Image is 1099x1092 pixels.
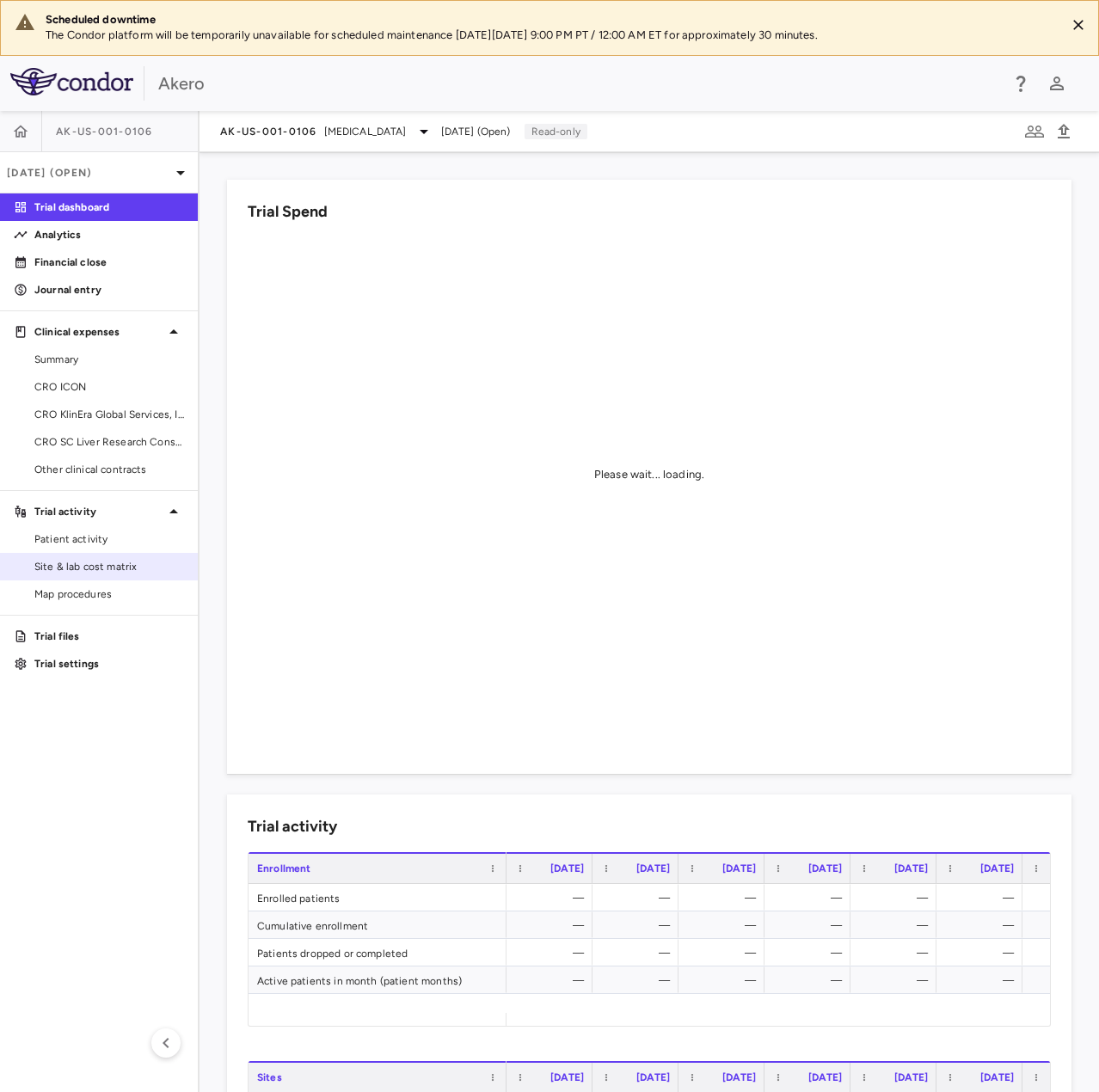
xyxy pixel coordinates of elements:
[249,884,507,911] div: Enrolled patients
[248,815,337,838] h6: Trial activity
[866,911,928,939] div: —
[34,379,184,395] span: CRO ICON
[10,68,133,95] img: logo-full-SnFGN8VE.png
[46,12,1052,28] div: Scheduled downtime
[894,1071,928,1083] span: [DATE]
[780,966,842,994] div: —
[34,629,184,644] p: Trial files
[34,199,184,215] p: Trial dashboard
[34,407,184,422] span: CRO KlinEra Global Services, Inc
[34,531,184,547] span: Patient activity
[34,462,184,477] span: Other clinical contracts
[522,966,584,994] div: —
[636,862,670,874] span: [DATE]
[34,504,163,519] p: Trial activity
[522,884,584,911] div: —
[694,939,756,966] div: —
[34,282,184,298] p: Journal entry
[248,200,328,224] h6: Trial Spend
[952,884,1014,911] div: —
[34,559,184,574] span: Site & lab cost matrix
[608,884,670,911] div: —
[866,939,928,966] div: —
[34,434,184,450] span: CRO SC Liver Research Consortium LLC
[636,1071,670,1083] span: [DATE]
[980,862,1014,874] span: [DATE]
[34,586,184,602] span: Map procedures
[894,862,928,874] span: [DATE]
[866,884,928,911] div: —
[1065,12,1091,38] button: Close
[780,911,842,939] div: —
[808,1071,842,1083] span: [DATE]
[952,911,1014,939] div: —
[158,71,999,96] div: Akero
[866,966,928,994] div: —
[608,939,670,966] div: —
[441,124,511,139] span: [DATE] (Open)
[46,28,1052,43] p: The Condor platform will be temporarily unavailable for scheduled maintenance [DATE][DATE] 9:00 P...
[324,124,407,139] span: [MEDICAL_DATA]
[694,884,756,911] div: —
[722,1071,756,1083] span: [DATE]
[780,939,842,966] div: —
[980,1071,1014,1083] span: [DATE]
[220,125,317,138] span: AK-US-001-0106
[34,227,184,242] p: Analytics
[34,324,163,340] p: Clinical expenses
[522,911,584,939] div: —
[34,255,184,270] p: Financial close
[34,352,184,367] span: Summary
[780,884,842,911] div: —
[594,467,704,482] div: Please wait... loading.
[7,165,170,181] p: [DATE] (Open)
[249,966,507,993] div: Active patients in month (patient months)
[608,911,670,939] div: —
[808,862,842,874] span: [DATE]
[694,966,756,994] div: —
[522,939,584,966] div: —
[952,939,1014,966] div: —
[34,656,184,672] p: Trial settings
[56,125,153,138] span: AK-US-001-0106
[249,939,507,966] div: Patients dropped or completed
[608,966,670,994] div: —
[722,862,756,874] span: [DATE]
[257,1071,282,1083] span: Sites
[525,124,587,139] p: Read-only
[952,966,1014,994] div: —
[249,911,507,938] div: Cumulative enrollment
[550,862,584,874] span: [DATE]
[694,911,756,939] div: —
[550,1071,584,1083] span: [DATE]
[257,862,311,874] span: Enrollment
